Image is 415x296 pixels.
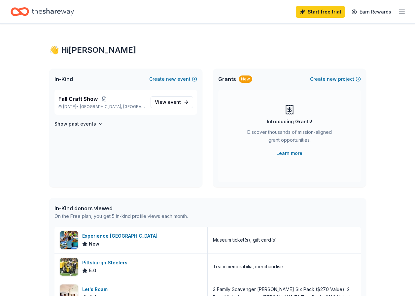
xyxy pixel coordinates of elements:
span: New [89,240,99,248]
h4: Show past events [54,120,96,128]
span: new [327,75,337,83]
span: new [166,75,176,83]
a: View event [151,96,193,108]
img: Image for Pittsburgh Steelers [60,258,78,276]
span: View [155,98,181,106]
div: 👋 Hi [PERSON_NAME] [49,45,366,55]
div: Introducing Grants! [267,118,312,126]
button: Createnewevent [149,75,197,83]
div: Experience [GEOGRAPHIC_DATA] [82,232,160,240]
a: Home [11,4,74,19]
button: Createnewproject [310,75,361,83]
span: Grants [218,75,236,83]
div: Museum ticket(s), gift card(s) [213,236,277,244]
span: 5.0 [89,267,96,275]
div: Let's Roam [82,285,110,293]
p: [DATE] • [58,104,145,109]
div: Pittsburgh Steelers [82,259,130,267]
span: Fall Craft Show [58,95,98,103]
div: Discover thousands of mission-aligned grant opportunities. [245,128,334,147]
span: [GEOGRAPHIC_DATA], [GEOGRAPHIC_DATA] [80,104,145,109]
a: Start free trial [296,6,345,18]
span: event [168,99,181,105]
div: Team memorabilia, merchandise [213,263,283,271]
a: Earn Rewards [348,6,395,18]
div: On the Free plan, you get 5 in-kind profile views each month. [54,212,188,220]
img: Image for Experience Children's Museum [60,231,78,249]
div: New [239,75,252,83]
div: In-Kind donors viewed [54,204,188,212]
button: Show past events [54,120,103,128]
span: In-Kind [54,75,73,83]
a: Learn more [276,149,302,157]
